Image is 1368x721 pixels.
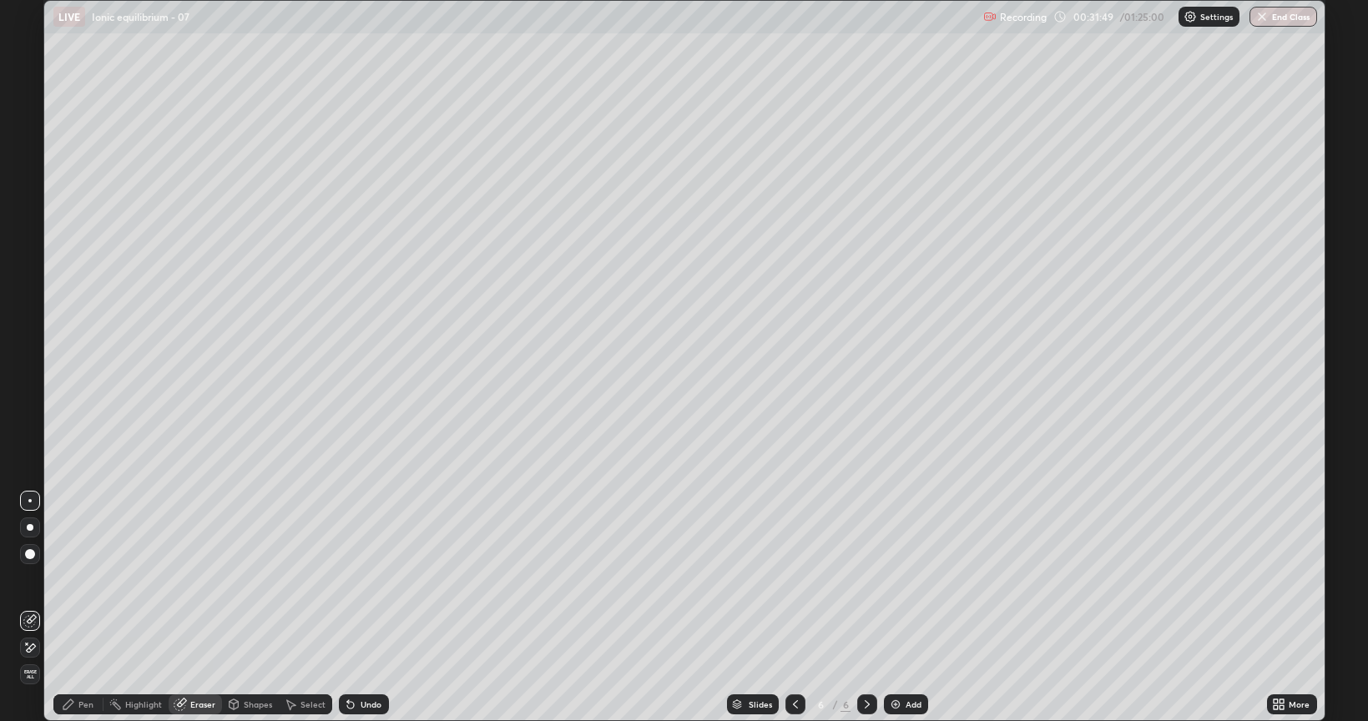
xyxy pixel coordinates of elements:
[244,700,272,708] div: Shapes
[906,700,921,708] div: Add
[983,10,997,23] img: recording.375f2c34.svg
[361,700,381,708] div: Undo
[1249,7,1317,27] button: End Class
[1184,10,1197,23] img: class-settings-icons
[92,10,189,23] p: Ionic equilibrium - 07
[1200,13,1233,21] p: Settings
[190,700,215,708] div: Eraser
[300,700,326,708] div: Select
[749,700,772,708] div: Slides
[1289,700,1310,708] div: More
[832,699,837,709] div: /
[812,699,829,709] div: 6
[889,698,902,711] img: add-slide-button
[125,700,162,708] div: Highlight
[1000,11,1047,23] p: Recording
[58,10,81,23] p: LIVE
[840,697,851,712] div: 6
[78,700,93,708] div: Pen
[21,669,39,679] span: Erase all
[1255,10,1269,23] img: end-class-cross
